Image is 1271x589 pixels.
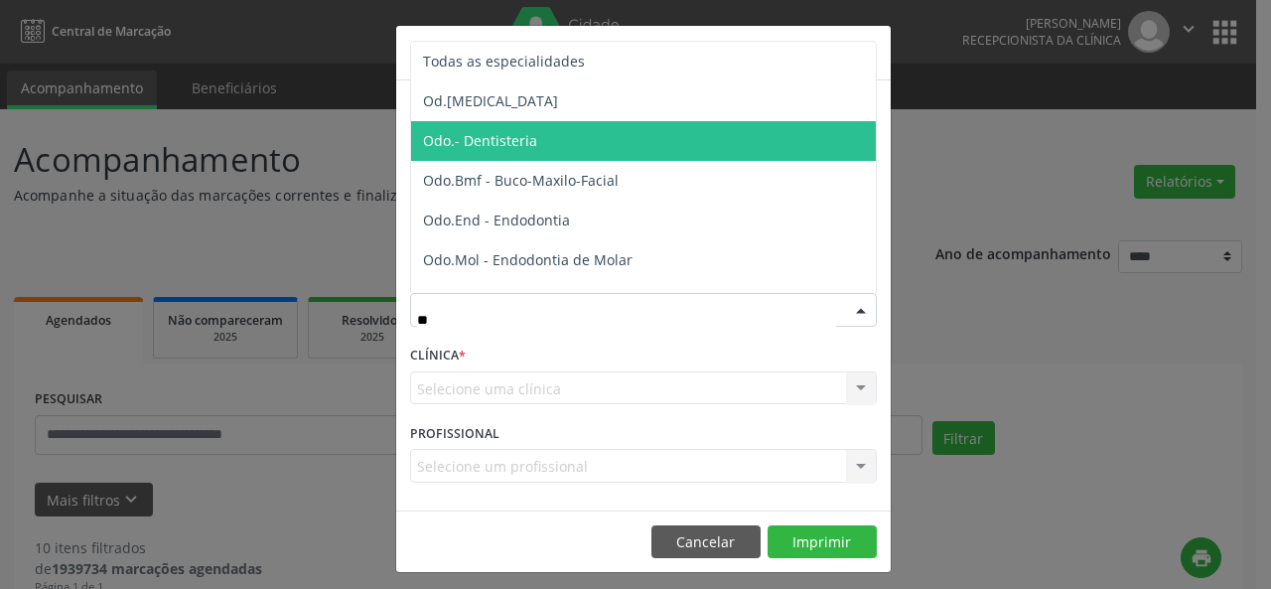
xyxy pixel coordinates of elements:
[423,250,633,269] span: Odo.Mol - Endodontia de Molar
[423,171,619,190] span: Odo.Bmf - Buco-Maxilo-Facial
[423,290,559,309] span: Odo.Ped - Pediatrica
[423,211,570,229] span: Odo.End - Endodontia
[851,26,891,74] button: Close
[423,91,558,110] span: Od.[MEDICAL_DATA]
[410,418,499,449] label: PROFISSIONAL
[423,131,537,150] span: Odo.- Dentisteria
[768,525,877,559] button: Imprimir
[410,40,637,66] h5: Relatório de agendamentos
[410,341,466,371] label: CLÍNICA
[423,52,585,71] span: Todas as especialidades
[651,525,761,559] button: Cancelar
